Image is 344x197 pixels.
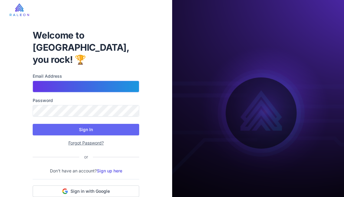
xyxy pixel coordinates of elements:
h1: Welcome to [GEOGRAPHIC_DATA], you rock! 🏆 [33,29,139,66]
a: Sign up here [97,168,122,173]
img: raleon-logo-whitebg.9aac0268.jpg [10,3,29,16]
label: Password [33,97,139,104]
a: Forgot Password? [68,140,104,145]
button: Sign in with Google [33,185,139,197]
span: Sign in with Google [70,188,110,194]
button: Sign In [33,124,139,135]
p: Don't have an account? [33,168,139,174]
label: Email Address [33,73,139,80]
div: or [79,154,93,160]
